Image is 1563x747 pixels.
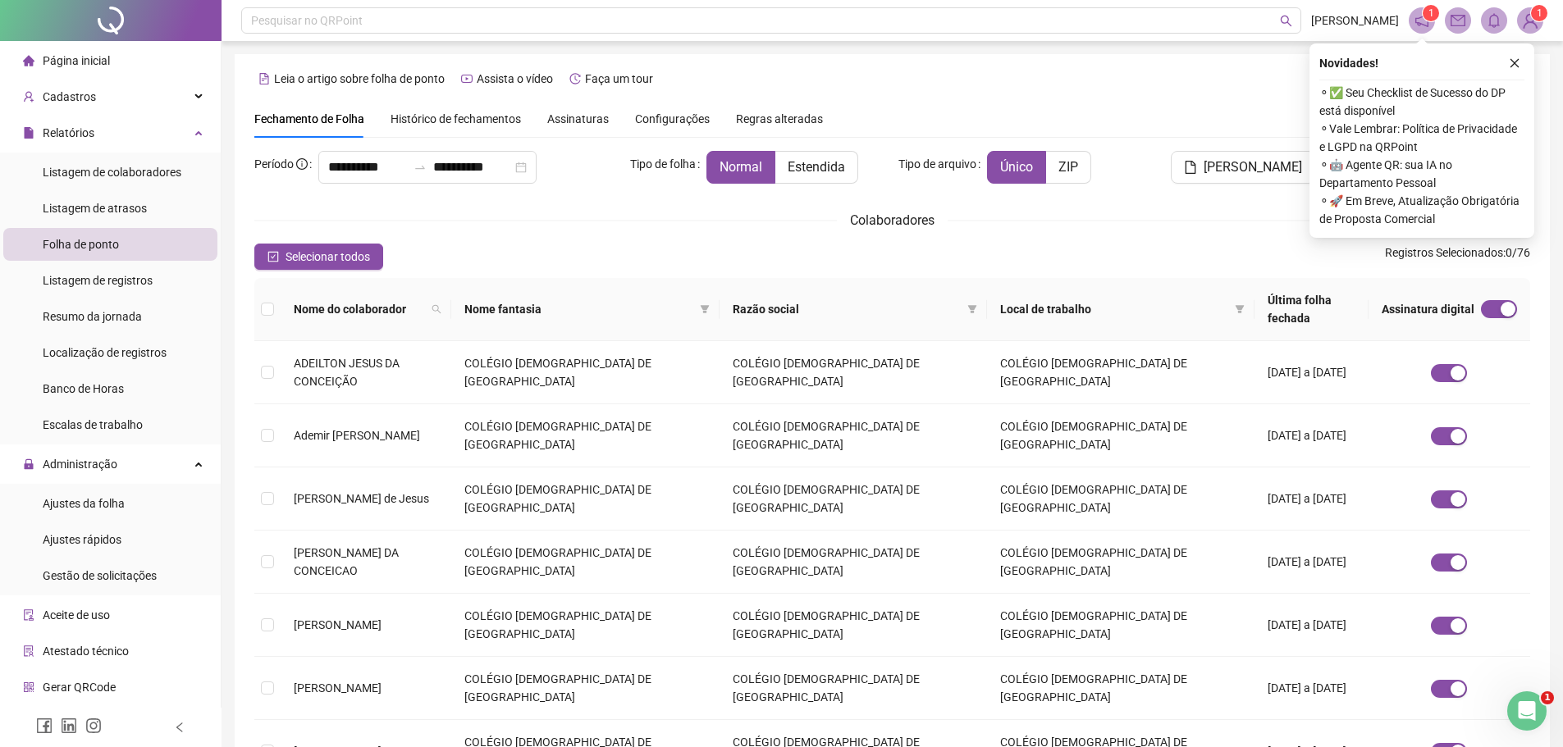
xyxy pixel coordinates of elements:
td: COLÉGIO [DEMOGRAPHIC_DATA] DE [GEOGRAPHIC_DATA] [720,657,987,720]
span: Configurações [635,113,710,125]
span: filter [964,297,980,321]
span: [PERSON_NAME] [294,681,382,695]
span: Único [1000,159,1033,175]
span: youtube [461,73,473,84]
td: COLÉGIO [DEMOGRAPHIC_DATA] DE [GEOGRAPHIC_DATA] [987,341,1255,404]
span: swap-right [414,161,427,174]
span: lock [23,458,34,470]
span: file [1184,161,1197,174]
span: Registros Selecionados [1385,246,1503,259]
span: Selecionar todos [286,248,370,266]
span: search [1280,15,1292,27]
span: search [428,297,445,321]
span: Ajustes da folha [43,497,125,510]
span: file-text [258,73,270,84]
td: COLÉGIO [DEMOGRAPHIC_DATA] DE [GEOGRAPHIC_DATA] [987,531,1255,594]
td: COLÉGIO [DEMOGRAPHIC_DATA] DE [GEOGRAPHIC_DATA] [720,341,987,404]
span: user-add [23,91,34,102]
span: Banco de Horas [43,382,124,395]
span: instagram [85,717,102,734]
span: filter [967,304,977,314]
span: Atestado técnico [43,645,129,658]
span: mail [1451,13,1465,28]
span: notification [1414,13,1429,28]
span: check-square [267,251,279,262]
span: Nome fantasia [464,300,692,318]
span: Tipo de folha [630,155,696,173]
span: filter [1232,297,1248,321]
span: Período [254,157,294,171]
span: Tipo de arquivo [898,155,976,173]
span: Colaboradores [850,212,935,228]
span: Escalas de trabalho [43,418,143,431]
span: Novidades ! [1319,54,1378,72]
span: left [174,722,185,733]
td: [DATE] a [DATE] [1255,341,1369,404]
span: Aceite de uso [43,608,110,622]
span: Local de trabalho [1000,300,1228,318]
span: filter [1235,304,1245,314]
span: Ademir [PERSON_NAME] [294,429,420,442]
td: [DATE] a [DATE] [1255,657,1369,720]
td: COLÉGIO [DEMOGRAPHIC_DATA] DE [GEOGRAPHIC_DATA] [720,531,987,594]
sup: Atualize o seu contato no menu Meus Dados [1531,5,1547,21]
span: [PERSON_NAME] [1311,11,1399,30]
span: 1 [1428,7,1434,19]
span: qrcode [23,681,34,693]
span: 1 [1537,7,1542,19]
span: Fechamento de Folha [254,112,364,125]
td: COLÉGIO [DEMOGRAPHIC_DATA] DE [GEOGRAPHIC_DATA] [720,594,987,657]
span: linkedin [61,717,77,734]
td: [DATE] a [DATE] [1255,404,1369,467]
span: search [432,304,441,314]
span: filter [700,304,710,314]
sup: 1 [1423,5,1439,21]
span: [PERSON_NAME] [294,618,382,631]
span: Folha de ponto [43,238,119,251]
button: Selecionar todos [254,244,383,270]
span: ADEILTON JESUS DA CONCEIÇÃO [294,357,400,388]
span: Nome do colaborador [294,300,425,318]
span: Assinatura digital [1382,300,1474,318]
span: Listagem de atrasos [43,202,147,215]
button: [PERSON_NAME] [1171,151,1315,184]
span: ZIP [1058,159,1078,175]
span: Resumo da jornada [43,310,142,323]
iframe: Intercom live chat [1507,691,1547,731]
span: home [23,55,34,66]
td: COLÉGIO [DEMOGRAPHIC_DATA] DE [GEOGRAPHIC_DATA] [451,657,719,720]
span: 1 [1541,691,1554,704]
td: COLÉGIO [DEMOGRAPHIC_DATA] DE [GEOGRAPHIC_DATA] [720,467,987,531]
span: ⚬ 🚀 Em Breve, Atualização Obrigatória de Proposta Comercial [1319,192,1524,228]
span: [PERSON_NAME] [1204,157,1302,177]
span: bell [1487,13,1501,28]
td: COLÉGIO [DEMOGRAPHIC_DATA] DE [GEOGRAPHIC_DATA] [987,594,1255,657]
span: [PERSON_NAME] de Jesus [294,492,429,505]
td: COLÉGIO [DEMOGRAPHIC_DATA] DE [GEOGRAPHIC_DATA] [987,404,1255,467]
td: COLÉGIO [DEMOGRAPHIC_DATA] DE [GEOGRAPHIC_DATA] [720,404,987,467]
span: close [1509,57,1520,69]
span: Cadastros [43,90,96,103]
span: Assista o vídeo [477,72,553,85]
span: [PERSON_NAME] DA CONCEICAO [294,546,399,577]
span: Gestão de solicitações [43,569,157,582]
td: [DATE] a [DATE] [1255,467,1369,531]
span: file [23,127,34,139]
span: Histórico de fechamentos [391,112,521,125]
span: Assinaturas [547,113,609,125]
span: Gerar QRCode [43,681,116,694]
span: ⚬ 🤖 Agente QR: sua IA no Departamento Pessoal [1319,156,1524,192]
td: COLÉGIO [DEMOGRAPHIC_DATA] DE [GEOGRAPHIC_DATA] [451,594,719,657]
td: COLÉGIO [DEMOGRAPHIC_DATA] DE [GEOGRAPHIC_DATA] [451,531,719,594]
span: ⚬ Vale Lembrar: Política de Privacidade e LGPD na QRPoint [1319,120,1524,156]
span: Estendida [788,159,845,175]
span: Faça um tour [585,72,653,85]
span: history [569,73,581,84]
span: Administração [43,458,117,471]
span: ⚬ ✅ Seu Checklist de Sucesso do DP está disponível [1319,84,1524,120]
td: COLÉGIO [DEMOGRAPHIC_DATA] DE [GEOGRAPHIC_DATA] [451,467,719,531]
td: [DATE] a [DATE] [1255,594,1369,657]
td: [DATE] a [DATE] [1255,531,1369,594]
span: Página inicial [43,54,110,67]
span: Normal [720,159,762,175]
